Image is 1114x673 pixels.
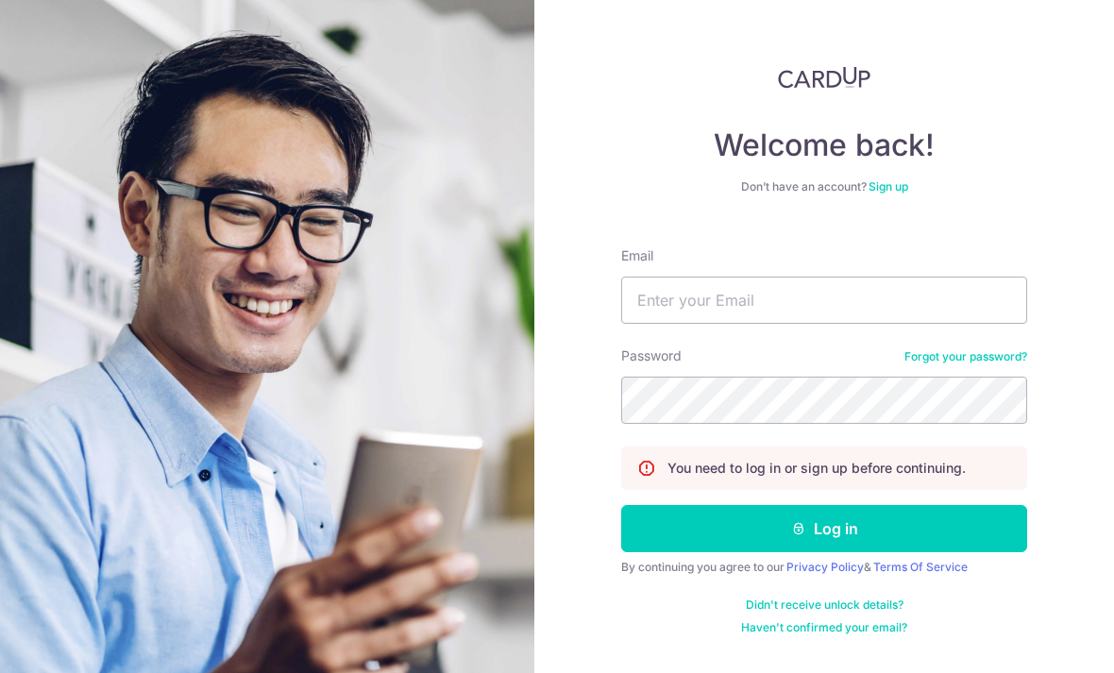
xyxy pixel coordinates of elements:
[621,126,1027,164] h4: Welcome back!
[621,179,1027,194] div: Don’t have an account?
[667,459,966,478] p: You need to log in or sign up before continuing.
[621,277,1027,324] input: Enter your Email
[621,346,682,365] label: Password
[621,560,1027,575] div: By continuing you agree to our &
[873,560,968,574] a: Terms Of Service
[621,246,653,265] label: Email
[904,349,1027,364] a: Forgot your password?
[746,597,903,613] a: Didn't receive unlock details?
[621,505,1027,552] button: Log in
[786,560,864,574] a: Privacy Policy
[869,179,908,193] a: Sign up
[741,620,907,635] a: Haven't confirmed your email?
[778,66,870,89] img: CardUp Logo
